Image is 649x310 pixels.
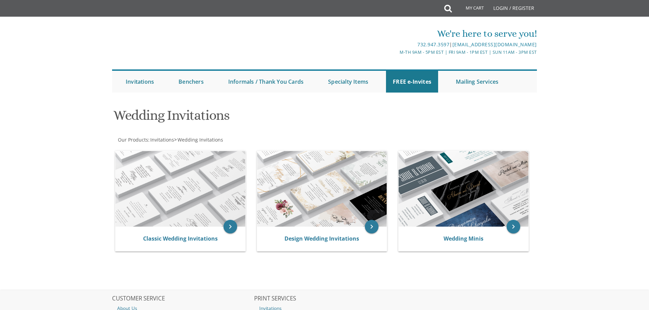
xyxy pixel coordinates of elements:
a: keyboard_arrow_right [365,220,378,233]
a: Classic Wedding Invitations [143,235,218,242]
div: : [112,136,325,143]
a: Invitations [119,71,161,93]
a: Informals / Thank You Cards [221,71,310,93]
a: Invitations [150,136,174,143]
a: Mailing Services [449,71,505,93]
a: Benchers [172,71,211,93]
a: 732.947.3597 [417,41,449,48]
a: My Cart [451,1,489,18]
img: Classic Wedding Invitations [115,151,245,227]
a: [EMAIL_ADDRESS][DOMAIN_NAME] [452,41,537,48]
div: M-Th 9am - 5pm EST | Fri 9am - 1pm EST | Sun 11am - 3pm EST [254,49,537,56]
img: Wedding Minis [399,151,528,227]
a: keyboard_arrow_right [507,220,520,233]
div: We're here to serve you! [254,27,537,40]
h2: PRINT SERVICES [254,295,395,302]
a: keyboard_arrow_right [223,220,237,233]
a: Our Products [117,136,148,143]
a: FREE e-Invites [386,71,438,93]
a: Wedding Invitations [177,136,223,143]
span: > [174,136,223,143]
a: Design Wedding Invitations [284,235,359,242]
h1: Wedding Invitations [113,108,391,128]
a: Wedding Minis [444,235,483,242]
a: Specialty Items [321,71,375,93]
img: Design Wedding Invitations [257,151,387,227]
h2: CUSTOMER SERVICE [112,295,253,302]
div: | [254,40,537,49]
